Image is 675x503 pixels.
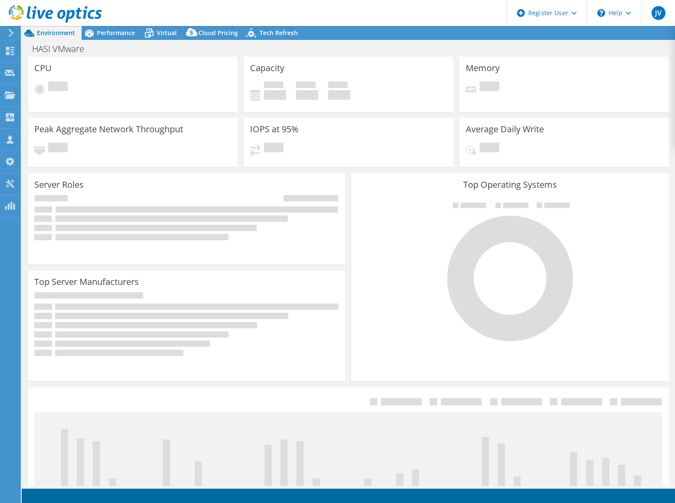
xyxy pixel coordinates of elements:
span: Pending [480,143,499,154]
h3: Peak Aggregate Network Throughput [34,124,183,134]
h4: 0 GiB [328,90,350,100]
h4: 0 GiB [296,90,318,100]
span: Cloud Pricing [198,29,238,37]
h3: CPU [34,63,52,73]
span: Virtual [157,29,177,37]
span: Pending [48,143,68,154]
h3: IOPS at 95% [250,124,299,134]
span: Pending [480,82,499,93]
span: Pending [264,143,283,154]
span: JV [652,6,665,20]
h3: Capacity [250,63,284,73]
span: Pending [48,82,68,93]
span: Tech Refresh [260,29,298,37]
h4: 0 GiB [264,90,286,100]
h3: Memory [466,63,500,73]
h3: Top Operating Systems [358,180,662,189]
h3: Server Roles [34,180,84,189]
h3: Top Server Manufacturers [34,277,139,287]
h1: HASI VMware [28,44,98,54]
span: Total [328,82,348,90]
span: Used [264,82,283,90]
span: Performance [97,29,135,37]
span: Environment [37,29,75,37]
svg: \n [597,9,605,17]
span: Free [296,82,316,90]
h3: Average Daily Write [466,124,544,134]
